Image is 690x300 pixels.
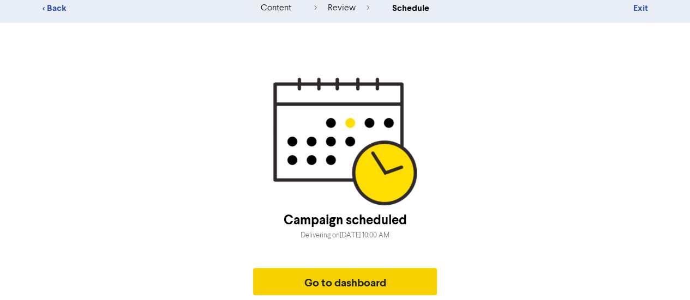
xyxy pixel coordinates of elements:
[273,77,417,205] img: Scheduled
[633,3,647,14] a: Exit
[253,268,437,295] button: Go to dashboard
[635,248,690,300] iframe: Chat Widget
[261,2,291,15] div: content
[43,2,233,15] div: < Back
[314,2,369,15] div: review
[284,211,407,230] div: Campaign scheduled
[392,2,429,15] div: schedule
[301,230,389,241] div: Delivering on [DATE] 10:00 AM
